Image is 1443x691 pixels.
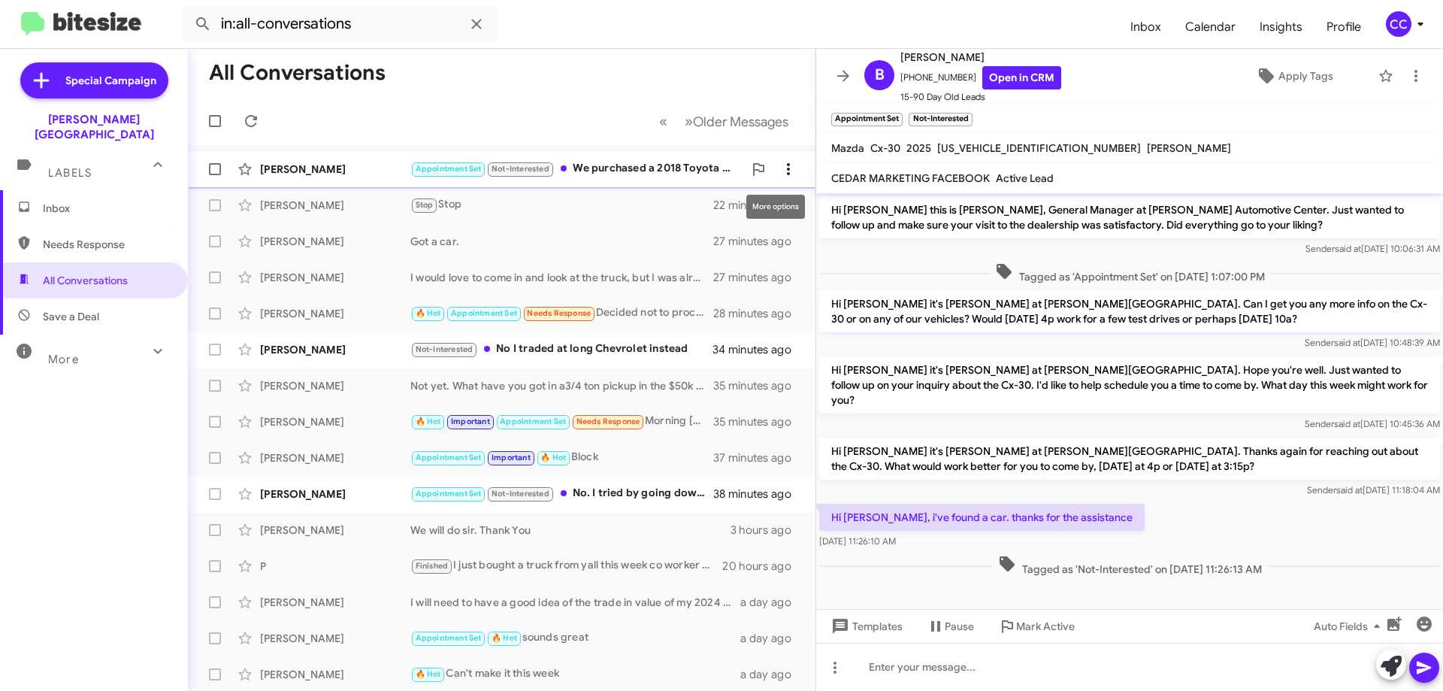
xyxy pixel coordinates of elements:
span: Mazda [831,141,864,155]
div: We purchased a 2018 Toyota Tacoma last week sorry thanks no longer looking [410,160,743,177]
span: 🔥 Hot [416,308,441,318]
span: Not-Interested [492,489,549,499]
div: 27 minutes ago [713,270,803,285]
div: We will do sir. Thank You [410,523,731,538]
span: Apply Tags [1278,62,1333,89]
h1: All Conversations [209,61,386,85]
span: » [685,112,693,131]
span: 🔥 Hot [540,453,566,462]
button: Pause [915,613,986,640]
span: 🔥 Hot [492,633,517,643]
span: Templates [828,613,903,640]
div: No. I tried by going down there and wasn't approved because of my credit. Thank you anways [410,485,713,502]
button: Next [676,106,797,137]
div: [PERSON_NAME] [260,595,410,610]
span: Appointment Set [500,417,566,426]
div: [PERSON_NAME] [260,306,410,321]
span: 2025 [906,141,931,155]
span: Stop [416,200,434,210]
a: Insights [1248,5,1314,49]
span: Needs Response [576,417,640,426]
div: Stop [410,196,713,214]
span: Appointment Set [416,164,482,174]
small: Not-Interested [909,113,972,126]
div: [PERSON_NAME] [260,523,410,538]
span: Appointment Set [451,308,517,318]
span: « [659,112,667,131]
p: Hi [PERSON_NAME] it's [PERSON_NAME] at [PERSON_NAME][GEOGRAPHIC_DATA]. Hope you're well. Just wan... [819,356,1440,414]
div: Can't make it this week [410,665,740,683]
span: Sender [DATE] 11:18:04 AM [1307,484,1440,496]
div: CC [1386,11,1411,37]
span: Important [492,453,531,462]
span: said at [1334,418,1360,429]
span: Sender [DATE] 10:06:31 AM [1305,243,1440,254]
span: All Conversations [43,273,128,288]
span: Special Campaign [65,73,156,88]
div: I just bought a truck from yall this week co worker mark great service [410,557,722,574]
span: Appointment Set [416,489,482,499]
span: More [48,353,79,366]
nav: Page navigation example [651,106,797,137]
div: Got a car. [410,234,713,249]
span: Tagged as 'Appointment Set' on [DATE] 1:07:00 PM [989,262,1271,284]
span: Cx-30 [870,141,900,155]
span: Sender [DATE] 10:45:36 AM [1305,418,1440,429]
span: Auto Fields [1314,613,1386,640]
span: Sender [DATE] 10:48:39 AM [1305,337,1440,348]
div: More options [746,195,805,219]
span: [PHONE_NUMBER] [900,66,1061,89]
input: Search [182,6,498,42]
div: Not yet. What have you got in a3/4 ton pickup in the $50k range? [410,378,713,393]
div: 20 hours ago [722,559,803,574]
div: a day ago [740,667,803,682]
div: [PERSON_NAME] [260,270,410,285]
div: [PERSON_NAME] [260,631,410,646]
span: said at [1336,484,1363,496]
span: CEDAR MARKETING FACEBOOK [831,171,990,185]
div: I would love to come in and look at the truck, but I was already told that you want a minimum of ... [410,270,713,285]
a: Special Campaign [20,62,168,98]
button: Templates [816,613,915,640]
span: said at [1334,337,1360,348]
p: Hi [PERSON_NAME] this is [PERSON_NAME], General Manager at [PERSON_NAME] Automotive Center. Just ... [819,196,1440,238]
button: Apply Tags [1217,62,1371,89]
span: Mark Active [1016,613,1075,640]
div: 3 hours ago [731,523,803,538]
a: Profile [1314,5,1373,49]
div: Block [410,449,713,466]
p: Hi [PERSON_NAME], i've found a car. thanks for the assistance [819,504,1145,531]
div: 28 minutes ago [713,306,803,321]
div: 34 minutes ago [713,342,803,357]
div: [PERSON_NAME] [260,667,410,682]
div: [PERSON_NAME] [260,486,410,502]
div: [PERSON_NAME] [260,198,410,213]
button: Auto Fields [1302,613,1398,640]
span: Inbox [43,201,171,216]
span: 🔥 Hot [416,669,441,679]
span: Not-Interested [416,344,473,354]
div: 38 minutes ago [713,486,803,502]
a: Calendar [1173,5,1248,49]
span: Older Messages [693,114,788,130]
span: Appointment Set [416,453,482,462]
div: Morning [PERSON_NAME]... we were unable to connect and get concrete info wanted [410,413,713,430]
div: a day ago [740,631,803,646]
div: [PERSON_NAME] [260,450,410,465]
a: Inbox [1118,5,1173,49]
div: No I traded at long Chevrolet instead [410,341,713,358]
small: Appointment Set [831,113,903,126]
div: a day ago [740,595,803,610]
span: [PERSON_NAME] [1147,141,1231,155]
span: Pause [945,613,974,640]
div: [PERSON_NAME] [260,414,410,429]
button: Mark Active [986,613,1087,640]
div: I will need to have a good idea of the trade in value of my 2024 Corvette before I will place an ... [410,595,740,610]
span: Finished [416,561,449,571]
div: [PERSON_NAME] [260,162,410,177]
div: [PERSON_NAME] [260,234,410,249]
span: said at [1335,243,1361,254]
